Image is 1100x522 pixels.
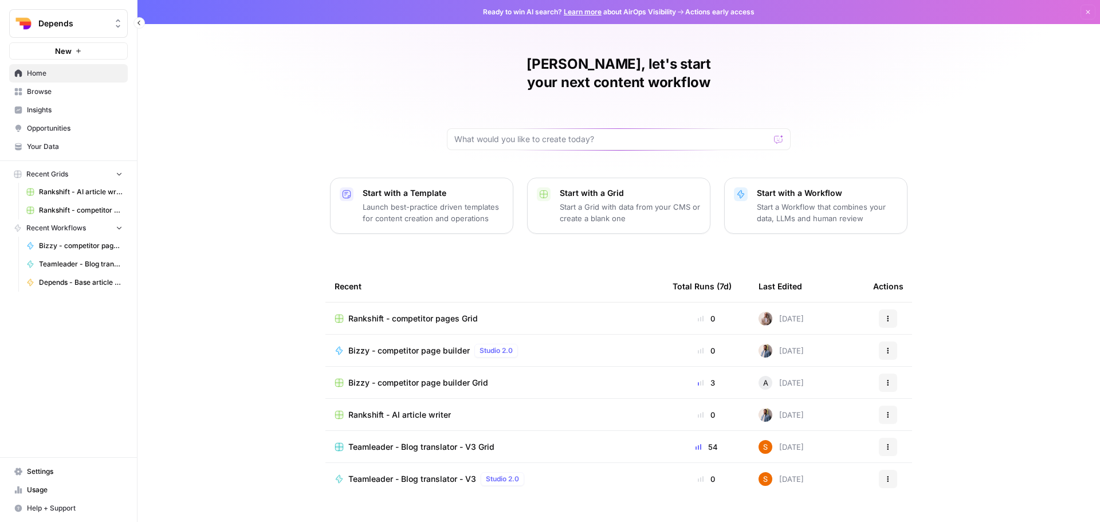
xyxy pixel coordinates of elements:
span: Depends [38,18,108,29]
span: Rankshift - AI article writer [348,409,451,421]
span: Rankshift - competitor pages Grid [39,205,123,215]
button: Recent Grids [9,166,128,183]
div: Last Edited [759,270,802,302]
h1: [PERSON_NAME], let's start your next content workflow [447,55,791,92]
a: Rankshift - AI article writer [21,183,128,201]
div: Total Runs (7d) [673,270,732,302]
a: Bizzy - competitor page builder [21,237,128,255]
button: New [9,42,128,60]
a: Teamleader - Blog translator - V3 [21,255,128,273]
span: Your Data [27,142,123,152]
div: [DATE] [759,344,804,358]
p: Start a Workflow that combines your data, LLMs and human review [757,201,898,224]
img: 542af2wjek5zirkck3dd1n2hljhm [759,408,772,422]
div: [DATE] [759,312,804,325]
span: Studio 2.0 [486,474,519,484]
div: 3 [673,377,740,388]
a: Teamleader - Blog translator - V3 Grid [335,441,654,453]
span: Opportunities [27,123,123,134]
span: A [763,377,768,388]
button: Help + Support [9,499,128,517]
button: Start with a WorkflowStart a Workflow that combines your data, LLMs and human review [724,178,907,234]
a: Learn more [564,7,602,16]
div: 0 [673,409,740,421]
a: Bizzy - competitor page builder Grid [335,377,654,388]
span: New [55,45,72,57]
button: Start with a TemplateLaunch best-practice driven templates for content creation and operations [330,178,513,234]
span: Rankshift - competitor pages Grid [348,313,478,324]
div: 0 [673,473,740,485]
span: Bizzy - competitor page builder [348,345,470,356]
a: Settings [9,462,128,481]
span: Bizzy - competitor page builder Grid [348,377,488,388]
img: y5w7aucoxux127fbokselpcfhhxb [759,472,772,486]
span: Home [27,68,123,79]
img: 542af2wjek5zirkck3dd1n2hljhm [759,344,772,358]
button: Recent Workflows [9,219,128,237]
span: Actions early access [685,7,755,17]
img: y5w7aucoxux127fbokselpcfhhxb [759,440,772,454]
span: Insights [27,105,123,115]
a: Teamleader - Blog translator - V3Studio 2.0 [335,472,654,486]
span: Settings [27,466,123,477]
span: Teamleader - Blog translator - V3 [348,473,476,485]
span: Rankshift - AI article writer [39,187,123,197]
img: Depends Logo [13,13,34,34]
a: Your Data [9,138,128,156]
div: [DATE] [759,376,804,390]
span: Help + Support [27,503,123,513]
p: Start with a Template [363,187,504,199]
span: Teamleader - Blog translator - V3 [39,259,123,269]
span: Teamleader - Blog translator - V3 Grid [348,441,494,453]
span: Recent Workflows [26,223,86,233]
a: Bizzy - competitor page builderStudio 2.0 [335,344,654,358]
p: Start a Grid with data from your CMS or create a blank one [560,201,701,224]
div: 0 [673,313,740,324]
a: Opportunities [9,119,128,138]
p: Launch best-practice driven templates for content creation and operations [363,201,504,224]
span: Bizzy - competitor page builder [39,241,123,251]
a: Depends - Base article writer [21,273,128,292]
p: Start with a Workflow [757,187,898,199]
input: What would you like to create today? [454,134,769,145]
div: 0 [673,345,740,356]
a: Insights [9,101,128,119]
span: Usage [27,485,123,495]
div: Actions [873,270,903,302]
span: Recent Grids [26,169,68,179]
a: Rankshift - competitor pages Grid [335,313,654,324]
a: Home [9,64,128,83]
img: 1foo5ngiaq7fb74zii0nu61chabh [759,312,772,325]
a: Rankshift - competitor pages Grid [21,201,128,219]
div: Recent [335,270,654,302]
a: Browse [9,83,128,101]
span: Depends - Base article writer [39,277,123,288]
a: Usage [9,481,128,499]
button: Start with a GridStart a Grid with data from your CMS or create a blank one [527,178,710,234]
div: 54 [673,441,740,453]
a: Rankshift - AI article writer [335,409,654,421]
div: [DATE] [759,472,804,486]
p: Start with a Grid [560,187,701,199]
span: Ready to win AI search? about AirOps Visibility [483,7,676,17]
button: Workspace: Depends [9,9,128,38]
div: [DATE] [759,408,804,422]
span: Studio 2.0 [480,346,513,356]
div: [DATE] [759,440,804,454]
span: Browse [27,87,123,97]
